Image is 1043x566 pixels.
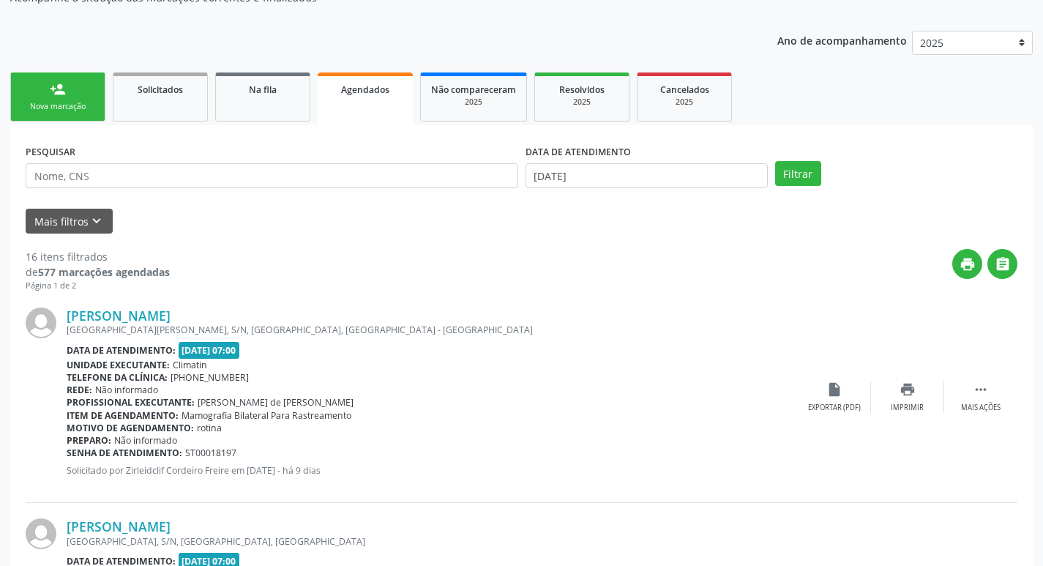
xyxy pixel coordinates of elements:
label: DATA DE ATENDIMENTO [526,141,631,163]
div: Página 1 de 2 [26,280,170,292]
b: Profissional executante: [67,396,195,409]
button:  [987,249,1017,279]
div: 2025 [545,97,618,108]
span: rotina [197,422,222,434]
button: print [952,249,982,279]
div: Mais ações [961,403,1001,413]
span: Cancelados [660,83,709,96]
button: Filtrar [775,161,821,186]
span: Na fila [249,83,277,96]
span: Mamografia Bilateral Para Rastreamento [182,409,351,422]
b: Telefone da clínica: [67,371,168,384]
span: Não compareceram [431,83,516,96]
img: img [26,308,56,338]
b: Data de atendimento: [67,344,176,357]
b: Senha de atendimento: [67,447,182,459]
button: Mais filtroskeyboard_arrow_down [26,209,113,234]
span: Climatin [173,359,207,371]
span: Agendados [341,83,389,96]
div: Imprimir [891,403,924,413]
div: 2025 [648,97,721,108]
div: Exportar (PDF) [808,403,861,413]
div: de [26,264,170,280]
span: Não informado [114,434,177,447]
strong: 577 marcações agendadas [38,265,170,279]
b: Motivo de agendamento: [67,422,194,434]
span: Não informado [95,384,158,396]
span: Solicitados [138,83,183,96]
span: [PERSON_NAME] de [PERSON_NAME] [198,396,354,409]
i:  [995,256,1011,272]
div: 16 itens filtrados [26,249,170,264]
b: Preparo: [67,434,111,447]
span: Resolvidos [559,83,605,96]
b: Item de agendamento: [67,409,179,422]
div: 2025 [431,97,516,108]
input: Nome, CNS [26,163,518,188]
label: PESQUISAR [26,141,75,163]
span: ST00018197 [185,447,236,459]
i: insert_drive_file [826,381,842,398]
i: print [960,256,976,272]
p: Solicitado por Zirleidclif Cordeiro Freire em [DATE] - há 9 dias [67,464,798,477]
i: print [900,381,916,398]
a: [PERSON_NAME] [67,518,171,535]
b: Rede: [67,384,92,396]
input: Selecione um intervalo [526,163,768,188]
p: Ano de acompanhamento [777,31,907,49]
div: [GEOGRAPHIC_DATA], S/N, [GEOGRAPHIC_DATA], [GEOGRAPHIC_DATA] [67,535,798,548]
a: [PERSON_NAME] [67,308,171,324]
b: Unidade executante: [67,359,170,371]
div: person_add [50,81,66,97]
i: keyboard_arrow_down [89,213,105,229]
div: Nova marcação [21,101,94,112]
span: [PHONE_NUMBER] [171,371,249,384]
i:  [973,381,989,398]
span: [DATE] 07:00 [179,342,240,359]
div: [GEOGRAPHIC_DATA][PERSON_NAME], S/N, [GEOGRAPHIC_DATA], [GEOGRAPHIC_DATA] - [GEOGRAPHIC_DATA] [67,324,798,336]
